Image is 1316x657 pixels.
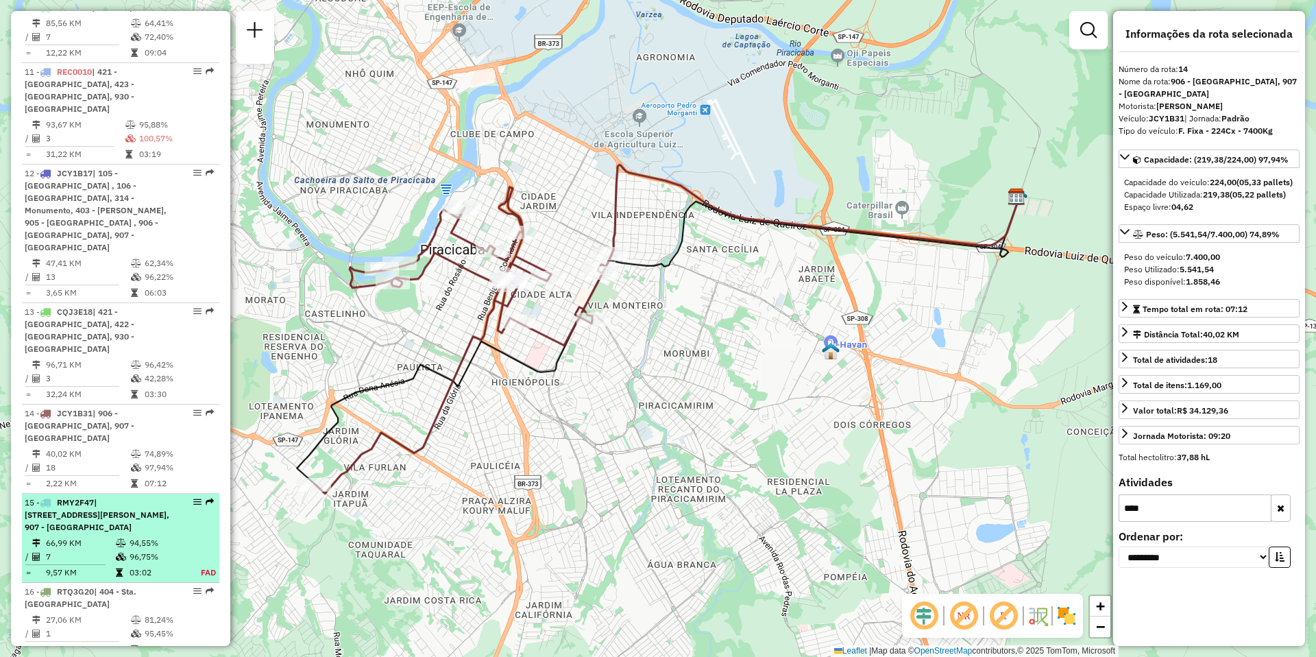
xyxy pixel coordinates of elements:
[45,461,130,475] td: 18
[45,358,130,372] td: 96,71 KM
[822,342,840,360] img: 480 UDC Light Piracicaba
[144,16,213,30] td: 64,41%
[45,387,130,401] td: 32,24 KM
[1221,113,1250,123] strong: Padrão
[32,19,40,27] i: Distância Total
[131,374,141,383] i: % de utilização da cubagem
[25,307,134,354] span: | 421 - [GEOGRAPHIC_DATA], 422 - [GEOGRAPHIC_DATA], 930 - [GEOGRAPHIC_DATA]
[193,169,202,177] em: Opções
[144,46,213,60] td: 09:04
[1133,379,1221,392] div: Total de itens:
[193,307,202,315] em: Opções
[25,586,136,609] span: | 404 - Sta. [GEOGRAPHIC_DATA]
[92,2,151,12] span: | 101 - Capivari
[144,358,213,372] td: 96,42%
[25,270,32,284] td: /
[1133,355,1217,365] span: Total de atividades:
[45,372,130,385] td: 3
[57,307,93,317] span: CQJ3E18
[1119,112,1300,125] div: Veículo:
[1119,63,1300,75] div: Número da rota:
[1180,264,1214,274] strong: 5.541,54
[1027,605,1049,627] img: Fluxo de ruas
[57,168,93,178] span: JCY1B17
[144,372,213,385] td: 42,28%
[1178,126,1273,136] strong: F. Fixa - 224Cx - 7400Kg
[116,539,126,547] i: % de utilização do peso
[131,259,141,267] i: % de utilização do peso
[1119,27,1300,40] h4: Informações da rota selecionada
[1187,380,1221,390] strong: 1.169,00
[1119,75,1300,100] div: Nome da rota:
[1186,276,1220,287] strong: 1.858,46
[25,2,151,12] span: 10 -
[1133,405,1228,417] div: Valor total:
[45,270,130,284] td: 13
[1184,113,1250,123] span: | Jornada:
[1096,597,1105,614] span: +
[1090,617,1110,637] a: Zoom out
[1119,451,1300,464] div: Total hectolitro:
[57,408,93,418] span: JCY1B31
[116,553,126,561] i: % de utilização da cubagem
[206,409,214,417] em: Rota exportada
[45,643,130,656] td: 27,06 KM
[1119,100,1300,112] div: Motorista:
[45,147,125,161] td: 31,22 KM
[131,33,141,41] i: % de utilização da cubagem
[25,67,134,114] span: 11 -
[45,286,130,300] td: 3,65 KM
[125,134,136,143] i: % de utilização da cubagem
[131,19,141,27] i: % de utilização do peso
[1124,276,1294,288] div: Peso disponível:
[1149,113,1184,123] strong: JCY1B31
[186,566,217,580] td: FAD
[32,273,40,281] i: Total de Atividades
[193,67,202,75] em: Opções
[129,536,186,550] td: 94,55%
[1119,171,1300,219] div: Capacidade: (219,38/224,00) 97,94%
[914,646,973,656] a: OpenStreetMap
[32,259,40,267] i: Distância Total
[1178,64,1188,74] strong: 14
[831,645,1119,657] div: Map data © contributors,© 2025 TomTom, Microsoft
[32,553,40,561] i: Total de Atividades
[144,270,213,284] td: 96,22%
[116,569,123,577] i: Tempo total em rota
[1203,189,1230,200] strong: 219,38
[45,550,115,564] td: 7
[25,408,134,443] span: | 906 - [GEOGRAPHIC_DATA], 907 - [GEOGRAPHIC_DATA]
[25,643,32,656] td: =
[45,30,130,44] td: 7
[129,566,186,580] td: 03:02
[125,121,136,129] i: % de utilização do peso
[1177,452,1210,462] strong: 37,88 hL
[1090,596,1110,617] a: Zoom in
[1119,125,1300,137] div: Tipo do veículo:
[1119,299,1300,318] a: Tempo total em rota: 07:12
[32,121,40,129] i: Distância Total
[45,46,130,60] td: 12,22 KM
[45,118,125,132] td: 93,67 KM
[57,67,92,77] span: REC0010
[131,645,138,654] i: Tempo total em rota
[32,450,40,458] i: Distância Total
[144,613,213,627] td: 81,24%
[1208,355,1217,365] strong: 18
[131,361,141,369] i: % de utilização do peso
[1119,246,1300,294] div: Peso: (5.541,54/7.400,00) 74,89%
[1133,430,1230,442] div: Jornada Motorista: 09:20
[25,147,32,161] td: =
[25,497,169,532] span: 15 -
[25,408,134,443] span: 14 -
[1133,328,1239,341] div: Distância Total:
[1119,76,1297,99] strong: 906 - [GEOGRAPHIC_DATA], 907 - [GEOGRAPHIC_DATA]
[144,447,213,461] td: 74,89%
[1056,605,1077,627] img: Exibir/Ocultar setores
[25,566,32,580] td: =
[45,256,130,270] td: 47,41 KM
[138,118,214,132] td: 95,88%
[32,630,40,638] i: Total de Atividades
[144,477,213,490] td: 07:12
[131,390,138,398] i: Tempo total em rota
